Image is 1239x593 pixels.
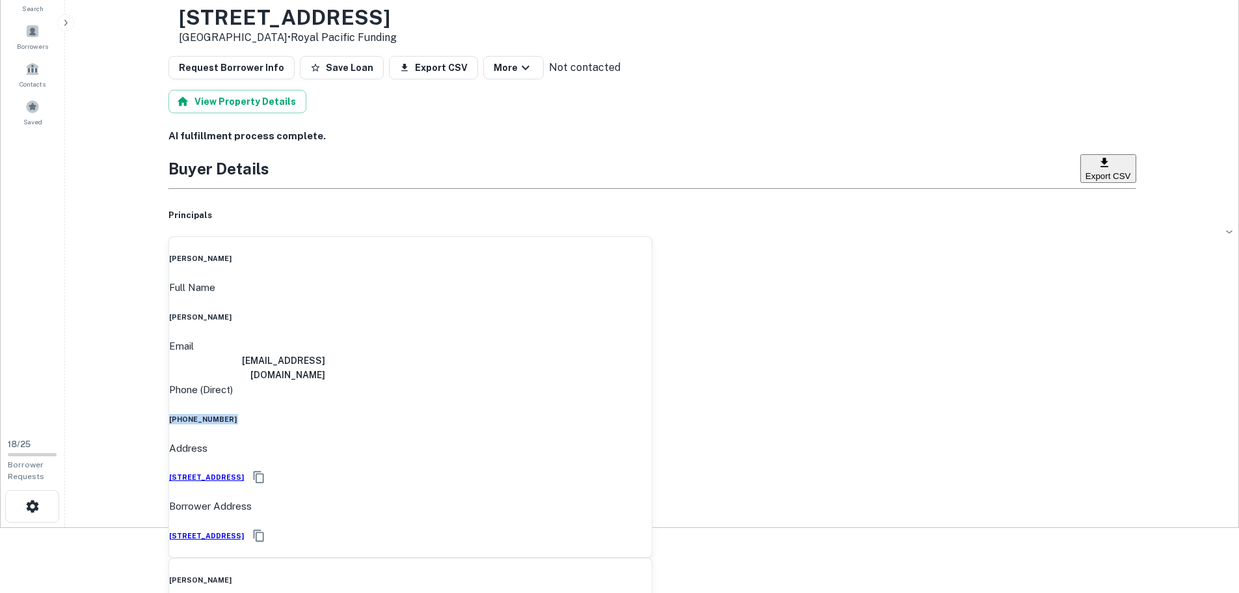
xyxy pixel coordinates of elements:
button: Export CSV [1080,154,1136,183]
h6: [PHONE_NUMBER] [169,414,652,424]
h3: [STREET_ADDRESS] [179,5,397,30]
h4: Buyer Details [168,157,269,180]
p: [GEOGRAPHIC_DATA] • [179,30,397,46]
a: Borrowers [4,19,61,54]
a: Royal Pacific Funding [291,31,397,44]
a: [STREET_ADDRESS] [169,514,244,557]
h6: [STREET_ADDRESS] [169,472,244,482]
button: Copy Address [249,467,269,487]
h6: [PERSON_NAME] [169,253,652,264]
button: Save Loan [300,56,384,79]
button: Request Borrower Info [168,56,295,79]
span: Contacts [20,79,46,89]
h6: [PERSON_NAME] [169,575,652,585]
span: Search [22,3,44,14]
h6: [PERSON_NAME] [169,312,652,322]
button: View Property Details [168,90,306,113]
p: Borrower Address [169,499,652,514]
a: Contacts [4,57,61,92]
h6: [STREET_ADDRESS] [169,531,244,541]
button: Export CSV [389,56,478,79]
span: 18 / 25 [8,439,31,449]
iframe: Chat Widget [1174,489,1239,551]
button: More [483,56,544,79]
a: Saved [4,94,61,130]
a: [STREET_ADDRESS] [169,456,244,499]
p: Phone (Direct) [169,382,233,398]
span: Borrower Requests [8,460,44,481]
button: Copy Address [249,526,269,545]
p: Email [169,338,652,354]
p: Address [169,441,652,456]
h6: AI fulfillment process complete. [168,129,1136,144]
h6: [EMAIL_ADDRESS][DOMAIN_NAME] [169,353,325,382]
h5: Principals [168,209,212,222]
p: Full Name [169,280,652,296]
div: Not contacted [549,60,620,76]
span: Borrowers [17,41,48,51]
span: Saved [23,117,42,127]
